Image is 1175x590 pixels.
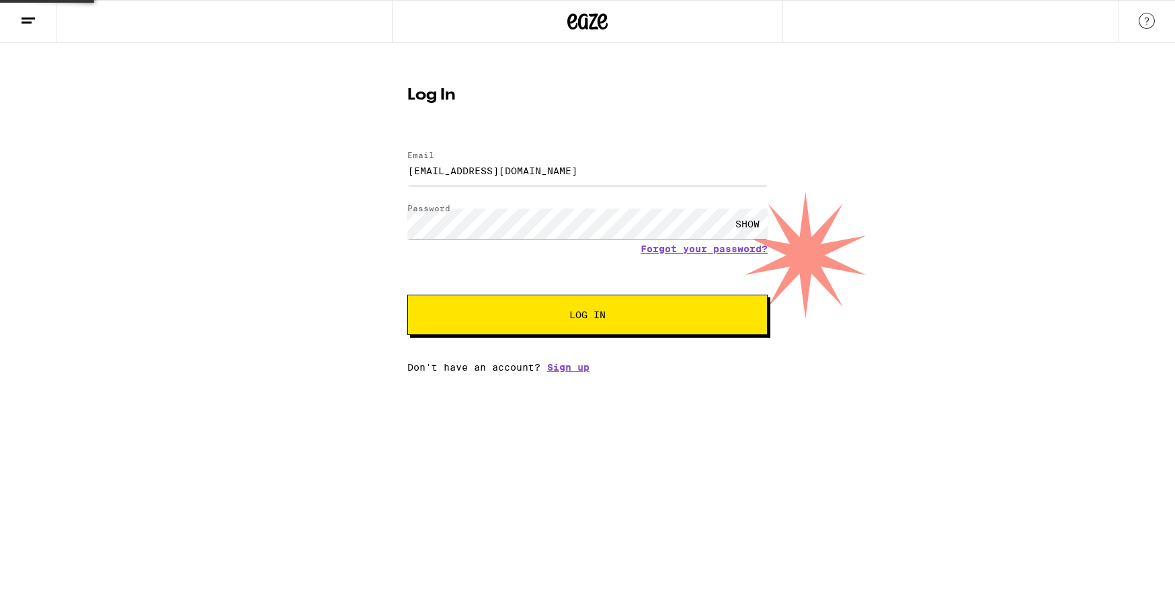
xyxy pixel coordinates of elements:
[569,310,606,320] span: Log In
[407,87,768,104] h1: Log In
[547,362,590,373] a: Sign up
[407,204,450,213] label: Password
[407,362,768,373] div: Don't have an account?
[641,244,768,254] a: Forgot your password?
[407,151,434,159] label: Email
[407,295,768,335] button: Log In
[407,155,768,186] input: Email
[727,209,768,239] div: SHOW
